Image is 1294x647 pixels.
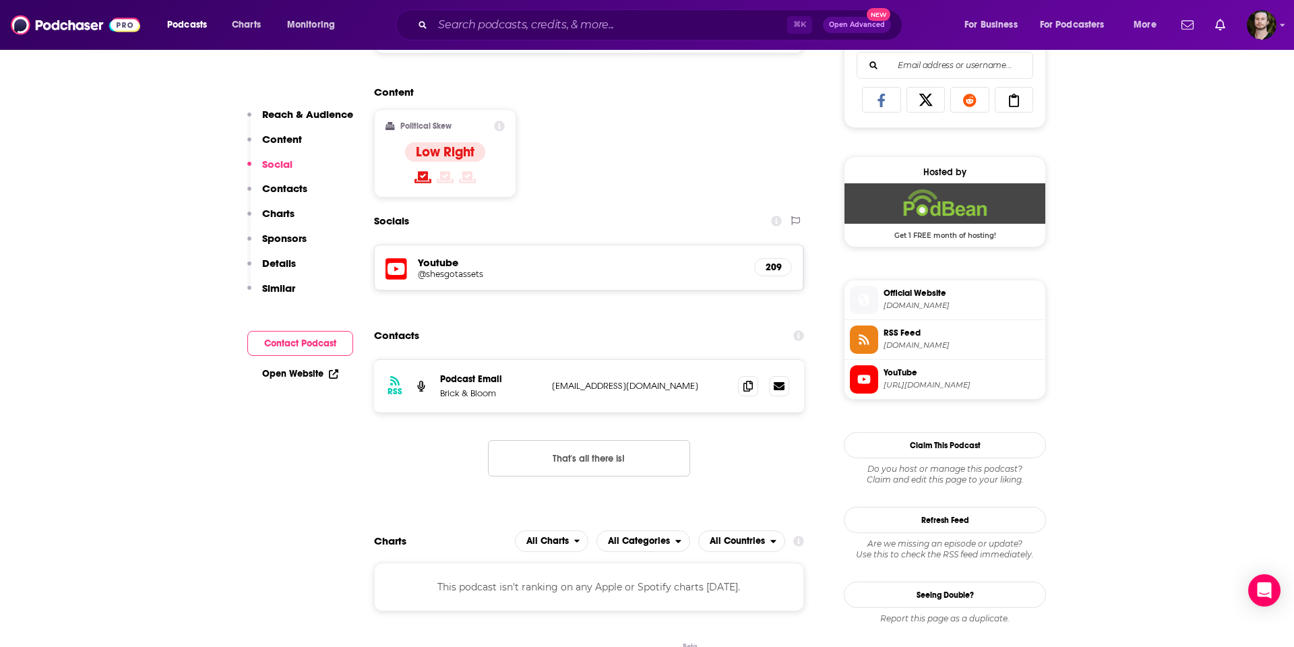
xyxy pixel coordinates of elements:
div: Search followers [857,52,1033,79]
span: Podcasts [167,16,207,34]
a: Official Website[DOMAIN_NAME] [850,286,1040,314]
p: Charts [262,207,295,220]
span: Open Advanced [829,22,885,28]
p: Details [262,257,296,270]
h2: Categories [596,530,690,552]
a: Podbean Deal: Get 1 FREE month of hosting! [844,183,1045,239]
h4: Low Right [416,144,474,160]
button: open menu [1124,14,1173,36]
a: Show notifications dropdown [1210,13,1231,36]
span: All Categories [608,536,670,546]
button: Sponsors [247,232,307,257]
span: Monitoring [287,16,335,34]
div: Report this page as a duplicate. [844,613,1046,624]
span: All Countries [710,536,765,546]
button: open menu [596,530,690,552]
span: CedarandPorchRealEstateInvesting.podbean.com [884,301,1040,311]
a: Share on Reddit [950,87,989,113]
p: Contacts [262,182,307,195]
img: User Profile [1247,10,1276,40]
h2: Platforms [515,530,589,552]
button: Details [247,257,296,282]
button: Contact Podcast [247,331,353,356]
a: Open Website [262,368,338,379]
span: Official Website [884,287,1040,299]
a: Charts [223,14,269,36]
span: Logged in as OutlierAudio [1247,10,1276,40]
a: @shesgotassets [418,269,743,279]
a: YouTube[URL][DOMAIN_NAME] [850,365,1040,394]
a: Seeing Double? [844,582,1046,608]
h2: Charts [374,534,406,547]
span: Charts [232,16,261,34]
button: Reach & Audience [247,108,353,133]
input: Email address or username... [868,53,1022,78]
p: Sponsors [262,232,307,245]
a: Copy Link [995,87,1034,113]
button: open menu [158,14,224,36]
h2: Content [374,86,793,98]
button: open menu [515,530,589,552]
h2: Countries [698,530,785,552]
a: RSS Feed[DOMAIN_NAME] [850,326,1040,354]
input: Search podcasts, credits, & more... [433,14,787,36]
div: Are we missing an episode or update? Use this to check the RSS feed immediately. [844,538,1046,560]
div: Claim and edit this page to your liking. [844,464,1046,485]
span: All Charts [526,536,569,546]
button: Social [247,158,292,183]
h2: Socials [374,208,409,234]
button: Content [247,133,302,158]
span: ⌘ K [787,16,812,34]
button: Show profile menu [1247,10,1276,40]
div: Search podcasts, credits, & more... [408,9,915,40]
a: Share on X/Twitter [906,87,946,113]
p: Similar [262,282,295,295]
a: Share on Facebook [862,87,901,113]
div: Hosted by [844,166,1045,178]
div: Open Intercom Messenger [1248,574,1281,607]
button: Similar [247,282,295,307]
span: For Business [964,16,1018,34]
p: Content [262,133,302,146]
p: Brick & Bloom [440,388,541,399]
span: Do you host or manage this podcast? [844,464,1046,474]
h2: Contacts [374,323,419,348]
h5: 209 [766,261,780,273]
div: This podcast isn't ranking on any Apple or Spotify charts [DATE]. [374,563,804,611]
button: Contacts [247,182,307,207]
button: open menu [698,530,785,552]
span: New [867,8,891,21]
span: Get 1 FREE month of hosting! [844,224,1045,240]
button: open menu [1031,14,1124,36]
button: Open AdvancedNew [823,17,891,33]
img: Podbean Deal: Get 1 FREE month of hosting! [844,183,1045,224]
span: For Podcasters [1040,16,1105,34]
button: Claim This Podcast [844,432,1046,458]
h2: Political Skew [400,121,452,131]
span: YouTube [884,367,1040,379]
span: More [1134,16,1157,34]
h3: RSS [388,386,402,397]
span: RSS Feed [884,327,1040,339]
h5: Youtube [418,256,743,269]
button: Charts [247,207,295,232]
button: open menu [955,14,1035,36]
button: Nothing here. [488,440,690,476]
p: Podcast Email [440,373,541,385]
p: Reach & Audience [262,108,353,121]
h5: @shesgotassets [418,269,634,279]
img: Podchaser - Follow, Share and Rate Podcasts [11,12,140,38]
button: Refresh Feed [844,507,1046,533]
span: feed.podbean.com [884,340,1040,350]
span: https://www.youtube.com/@shesgotassets [884,380,1040,390]
p: Social [262,158,292,171]
p: [EMAIL_ADDRESS][DOMAIN_NAME] [552,380,727,392]
a: Show notifications dropdown [1176,13,1199,36]
button: open menu [278,14,352,36]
